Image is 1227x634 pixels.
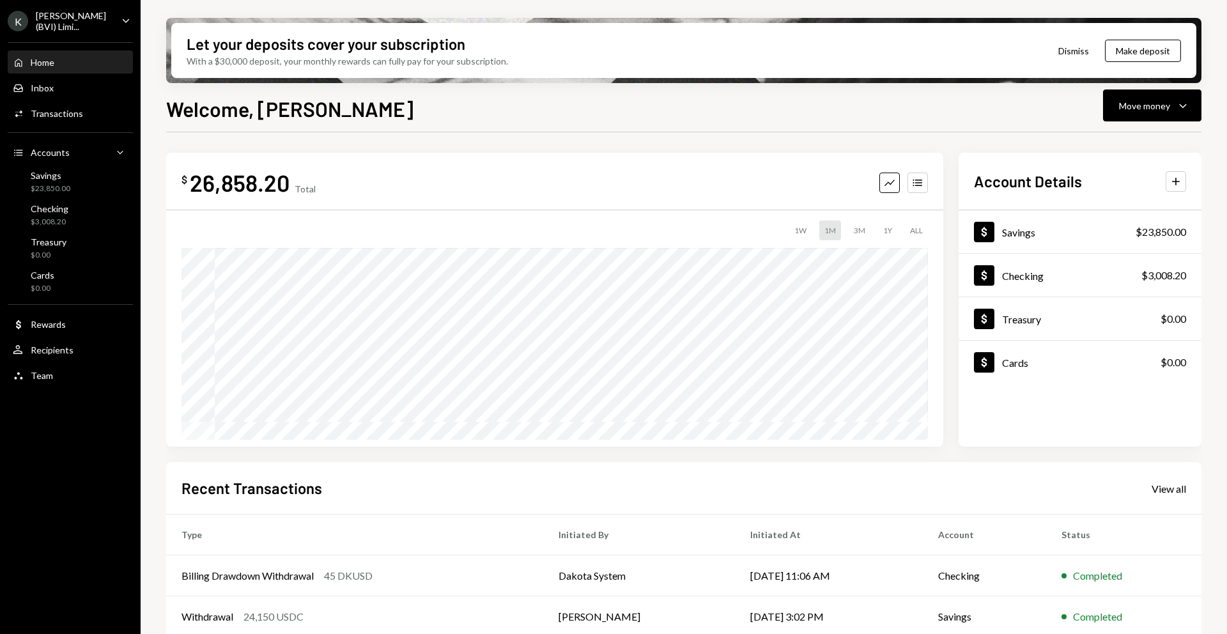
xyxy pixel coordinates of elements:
div: Move money [1119,99,1170,112]
a: Cards$0.00 [8,266,133,297]
div: 45 DKUSD [324,568,373,584]
div: ALL [905,220,928,240]
div: Inbox [31,82,54,93]
div: Checking [1002,270,1044,282]
div: Accounts [31,147,70,158]
div: Let your deposits cover your subscription [187,33,465,54]
div: $0.00 [1161,311,1186,327]
div: Rewards [31,319,66,330]
div: Completed [1073,568,1122,584]
div: Home [31,57,54,68]
a: Savings$23,850.00 [959,210,1201,253]
div: 1Y [878,220,897,240]
div: With a $30,000 deposit, your monthly rewards can fully pay for your subscription. [187,54,508,68]
div: $0.00 [31,283,54,294]
a: Inbox [8,76,133,99]
a: Accounts [8,141,133,164]
button: Make deposit [1105,40,1181,62]
th: Initiated By [543,514,734,555]
div: Treasury [1002,313,1041,325]
a: Cards$0.00 [959,341,1201,383]
button: Move money [1103,89,1201,121]
div: Cards [31,270,54,281]
th: Type [166,514,543,555]
div: 1W [789,220,812,240]
div: 24,150 USDC [243,609,304,624]
div: Billing Drawdown Withdrawal [181,568,314,584]
a: Checking$3,008.20 [959,254,1201,297]
a: Treasury$0.00 [8,233,133,263]
h1: Welcome, [PERSON_NAME] [166,96,413,121]
div: Team [31,370,53,381]
a: Treasury$0.00 [959,297,1201,340]
h2: Account Details [974,171,1082,192]
a: Savings$23,850.00 [8,166,133,197]
div: Treasury [31,236,66,247]
div: $3,008.20 [1141,268,1186,283]
td: Dakota System [543,555,734,596]
a: View all [1152,481,1186,495]
a: Recipients [8,338,133,361]
a: Rewards [8,313,133,336]
div: Total [295,183,316,194]
th: Initiated At [735,514,923,555]
div: 26,858.20 [190,168,289,197]
div: $23,850.00 [1136,224,1186,240]
th: Status [1046,514,1201,555]
div: $ [181,173,187,186]
div: $23,850.00 [31,183,70,194]
button: Dismiss [1042,36,1105,66]
div: 1M [819,220,841,240]
a: Team [8,364,133,387]
div: 3M [849,220,870,240]
th: Account [923,514,1046,555]
div: Savings [31,170,70,181]
div: $3,008.20 [31,217,68,228]
div: [PERSON_NAME] (BVI) Limi... [36,10,111,32]
div: Cards [1002,357,1028,369]
td: [DATE] 11:06 AM [735,555,923,596]
div: Checking [31,203,68,214]
div: K [8,11,28,31]
div: Transactions [31,108,83,119]
a: Transactions [8,102,133,125]
div: Withdrawal [181,609,233,624]
a: Home [8,50,133,73]
div: Recipients [31,344,73,355]
h2: Recent Transactions [181,477,322,499]
div: Completed [1073,609,1122,624]
div: $0.00 [1161,355,1186,370]
div: View all [1152,483,1186,495]
div: Savings [1002,226,1035,238]
div: $0.00 [31,250,66,261]
td: Checking [923,555,1046,596]
a: Checking$3,008.20 [8,199,133,230]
